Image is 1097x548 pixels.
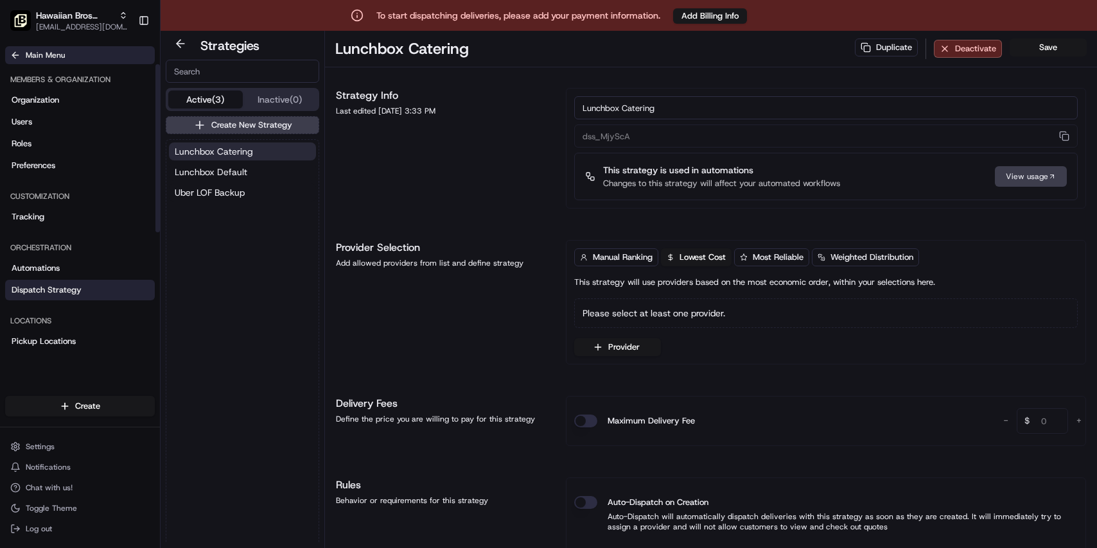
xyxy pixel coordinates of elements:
[336,258,550,268] div: Add allowed providers from list and define strategy
[58,123,211,135] div: Start new chat
[169,142,316,160] button: Lunchbox Catering
[5,311,155,331] div: Locations
[603,164,840,176] p: This strategy is used in automations
[33,83,212,96] input: Clear
[336,477,550,493] h1: Rules
[5,396,155,416] button: Create
[753,252,803,263] span: Most Reliable
[5,207,155,227] a: Tracking
[36,9,114,22] button: Hawaiian Bros (Hixson_TN)
[166,116,319,134] button: Create New Strategy
[175,145,253,158] span: Lunchbox Catering
[166,60,319,83] input: Search
[5,90,155,110] a: Organization
[12,138,31,150] span: Roles
[12,211,44,223] span: Tracking
[26,441,55,452] span: Settings
[336,495,550,506] div: Behavior or requirements for this strategy
[10,10,31,31] img: Hawaiian Bros (Hixson_TN)
[336,106,550,116] div: Last edited [DATE] 3:33 PM
[5,69,155,90] div: Members & Organization
[13,221,33,242] img: Masood Aslam
[5,280,155,300] a: Dispatch Strategy
[336,414,550,424] div: Define the price you are willing to pay for this strategy
[5,499,155,517] button: Toggle Theme
[574,338,661,356] button: Provider
[75,400,100,412] span: Create
[12,284,82,296] span: Dispatch Strategy
[40,199,104,209] span: [PERSON_NAME]
[5,237,155,258] div: Orchestration
[574,277,935,288] p: This strategy will use providers based on the most economic order, within your selections here.
[218,126,234,142] button: Start new chat
[199,164,234,180] button: See all
[336,396,550,411] h1: Delivery Fees
[5,112,155,132] a: Users
[8,282,103,305] a: 📗Knowledge Base
[5,438,155,456] button: Settings
[12,262,60,274] span: Automations
[335,39,469,59] h1: Lunchbox Catering
[13,288,23,298] div: 📗
[336,88,550,103] h1: Strategy Info
[175,186,245,199] span: Uber LOF Backup
[574,248,658,266] button: Manual Ranking
[13,123,36,146] img: 1736555255976-a54dd68f-1ca7-489b-9aae-adbdc363a1c4
[608,496,708,509] label: Auto-Dispatch on Creation
[5,186,155,207] div: Customization
[574,298,1078,328] div: Please select at least one provider.
[603,178,840,189] p: Changes to this strategy will affect your automated workflows
[168,90,243,108] button: Active (3)
[91,318,155,328] a: Powered byPylon
[5,46,155,64] button: Main Menu
[109,288,119,298] div: 💻
[830,252,913,263] span: Weighted Distribution
[1010,39,1087,56] button: Save
[593,252,653,263] span: Manual Ranking
[995,166,1067,187] a: View usage
[608,415,695,427] label: Maximum Delivery Fee
[13,167,82,177] div: Past conversations
[200,37,259,55] h2: Strategies
[27,123,50,146] img: 9188753566659_6852d8bf1fb38e338040_72.png
[26,234,36,244] img: 1736555255976-a54dd68f-1ca7-489b-9aae-adbdc363a1c4
[114,234,140,244] span: [DATE]
[40,234,104,244] span: [PERSON_NAME]
[12,336,76,347] span: Pickup Locations
[12,94,59,106] span: Organization
[574,511,1078,532] p: Auto-Dispatch will automatically dispatch deliveries with this strategy as soon as they are creat...
[128,318,155,328] span: Pylon
[12,160,55,171] span: Preferences
[661,248,732,266] button: Lowest Cost
[121,287,206,300] span: API Documentation
[107,199,111,209] span: •
[673,8,747,24] button: Add Billing Info
[12,116,32,128] span: Users
[114,199,140,209] span: [DATE]
[5,479,155,497] button: Chat with us!
[175,166,247,178] span: Lunchbox Default
[26,483,73,493] span: Chat with us!
[5,133,155,154] a: Roles
[26,462,71,472] span: Notifications
[169,163,316,181] button: Lunchbox Default
[107,234,111,244] span: •
[5,458,155,476] button: Notifications
[169,184,316,201] button: Uber LOF Backup
[13,187,33,207] img: Brittany Newman
[5,520,155,538] button: Log out
[376,9,660,22] p: To start dispatching deliveries, please add your payment information.
[5,155,155,176] a: Preferences
[934,40,1002,58] button: Deactivate
[36,22,128,32] button: [EMAIL_ADDRESS][DOMAIN_NAME]
[26,50,65,60] span: Main Menu
[336,240,550,255] h1: Provider Selection
[13,13,39,39] img: Nash
[855,39,918,56] button: Duplicate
